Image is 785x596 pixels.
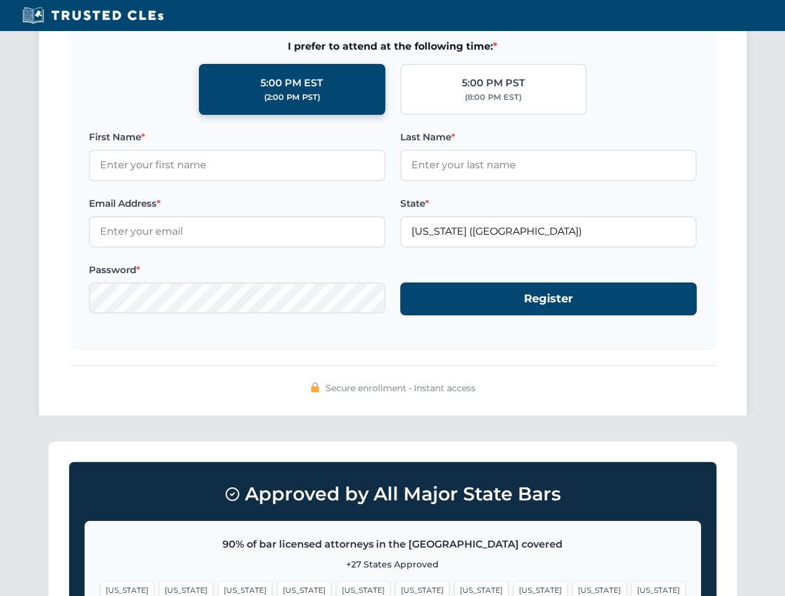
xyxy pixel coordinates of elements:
[100,558,686,571] p: +27 States Approved
[400,150,697,181] input: Enter your last name
[89,130,385,145] label: First Name
[89,216,385,247] input: Enter your email
[85,477,701,511] h3: Approved by All Major State Bars
[400,282,697,315] button: Register
[400,130,697,145] label: Last Name
[89,196,385,211] label: Email Address
[89,150,385,181] input: Enter your first name
[19,6,167,25] img: Trusted CLEs
[465,91,521,104] div: (8:00 PM EST)
[89,263,385,278] label: Password
[89,38,697,55] span: I prefer to attend at the following time:
[310,382,320,392] img: 🔒
[264,91,320,104] div: (2:00 PM PST)
[400,216,697,247] input: Florida (FL)
[326,381,475,395] span: Secure enrollment • Instant access
[260,75,323,91] div: 5:00 PM EST
[462,75,525,91] div: 5:00 PM PST
[100,536,686,553] p: 90% of bar licensed attorneys in the [GEOGRAPHIC_DATA] covered
[400,196,697,211] label: State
